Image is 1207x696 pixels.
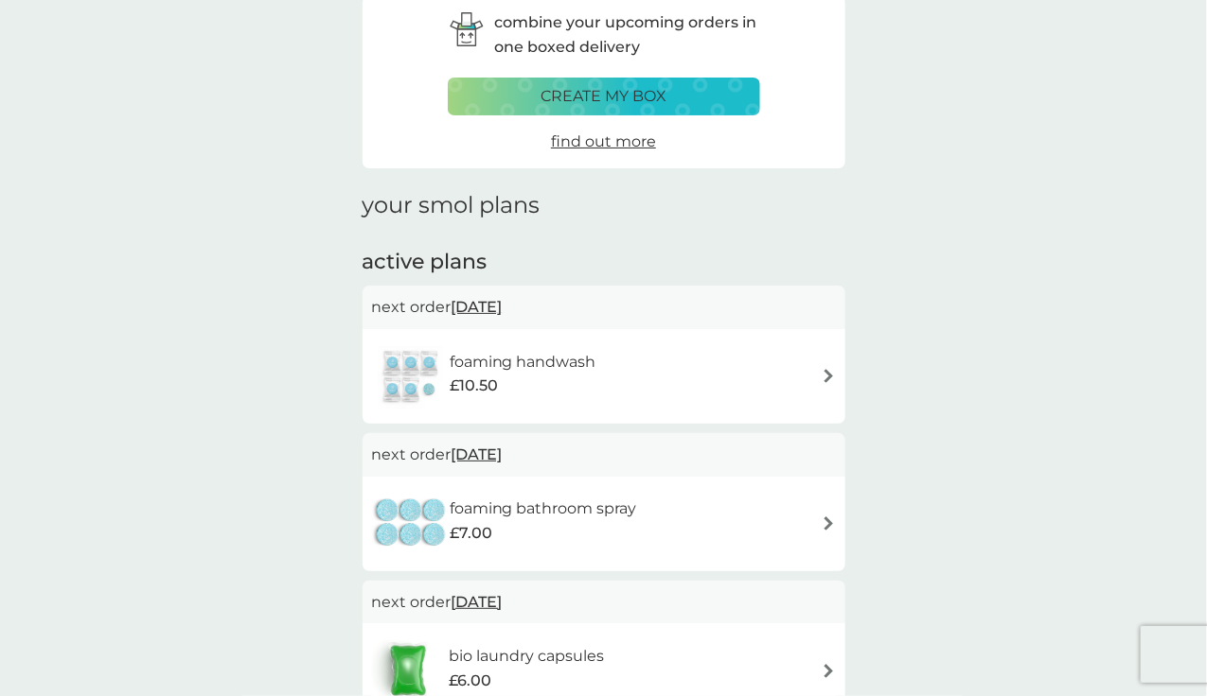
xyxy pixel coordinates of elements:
[822,369,836,383] img: arrow right
[372,443,836,467] p: next order
[551,130,656,154] a: find out more
[363,248,845,277] h2: active plans
[822,664,836,678] img: arrow right
[450,496,637,521] h6: foaming bathroom spray
[450,374,498,398] span: £10.50
[822,516,836,531] img: arrow right
[541,84,666,109] p: create my box
[372,590,836,615] p: next order
[495,10,760,59] p: combine your upcoming orders in one boxed delivery
[450,350,596,374] h6: foaming handwash
[449,669,491,693] span: £6.00
[372,295,836,320] p: next order
[448,78,760,115] button: create my box
[452,436,503,473] span: [DATE]
[449,644,604,669] h6: bio laundry capsules
[551,132,656,150] span: find out more
[372,343,450,409] img: foaming handwash
[372,491,450,557] img: foaming bathroom spray
[452,583,503,620] span: [DATE]
[450,521,492,546] span: £7.00
[452,288,503,325] span: [DATE]
[363,192,845,219] h1: your smol plans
